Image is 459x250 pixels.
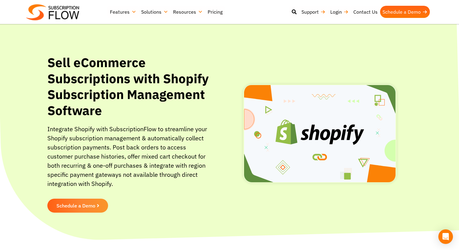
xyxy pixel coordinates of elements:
[47,199,108,213] a: Schedule a Demo
[299,6,328,18] a: Support
[380,6,430,18] a: Schedule a Demo
[56,203,95,208] span: Schedule a Demo
[351,6,380,18] a: Contact Us
[47,55,213,118] h1: Sell eCommerce Subscriptions with Shopify Subscription Management Software
[243,84,396,183] img: Subscriptionflow-and-shopfiy
[438,229,453,244] div: Open Intercom Messenger
[26,4,79,20] img: Subscriptionflow
[328,6,351,18] a: Login
[107,6,139,18] a: Features
[171,6,205,18] a: Resources
[47,125,213,194] p: Integrate Shopify with SubscriptionFlow to streamline your Shopify subscription management & auto...
[139,6,171,18] a: Solutions
[205,6,225,18] a: Pricing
